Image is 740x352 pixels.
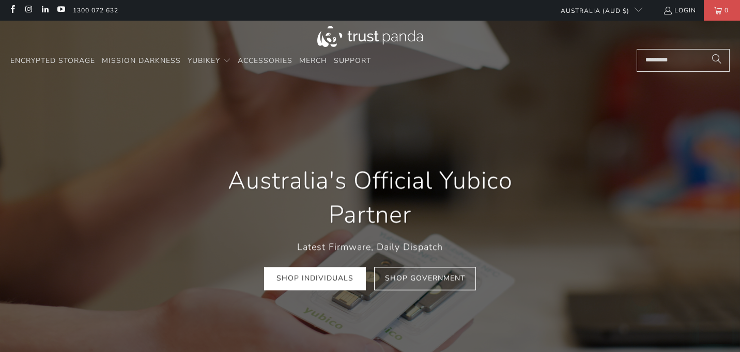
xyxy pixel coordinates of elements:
[632,286,653,307] iframe: Close message
[334,49,371,73] a: Support
[299,56,327,66] span: Merch
[238,49,292,73] a: Accessories
[637,49,730,72] input: Search...
[199,239,541,254] p: Latest Firmware, Daily Dispatch
[102,56,181,66] span: Mission Darkness
[73,5,118,16] a: 1300 072 632
[199,164,541,232] h1: Australia's Official Yubico Partner
[699,311,732,344] iframe: Button to launch messaging window
[24,6,33,14] a: Trust Panda Australia on Instagram
[188,56,220,66] span: YubiKey
[334,56,371,66] span: Support
[10,49,95,73] a: Encrypted Storage
[264,267,366,291] a: Shop Individuals
[102,49,181,73] a: Mission Darkness
[8,6,17,14] a: Trust Panda Australia on Facebook
[317,26,423,47] img: Trust Panda Australia
[10,56,95,66] span: Encrypted Storage
[10,49,371,73] nav: Translation missing: en.navigation.header.main_nav
[238,56,292,66] span: Accessories
[704,49,730,72] button: Search
[374,267,476,291] a: Shop Government
[40,6,49,14] a: Trust Panda Australia on LinkedIn
[56,6,65,14] a: Trust Panda Australia on YouTube
[299,49,327,73] a: Merch
[188,49,231,73] summary: YubiKey
[663,5,696,16] a: Login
